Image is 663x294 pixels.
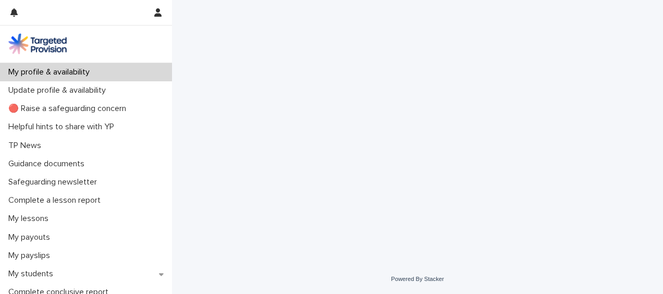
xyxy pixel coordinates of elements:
p: Update profile & availability [4,85,114,95]
p: My payslips [4,251,58,261]
p: Complete a lesson report [4,195,109,205]
a: Powered By Stacker [391,276,444,282]
p: My payouts [4,232,58,242]
p: Safeguarding newsletter [4,177,105,187]
p: Guidance documents [4,159,93,169]
p: 🔴 Raise a safeguarding concern [4,104,134,114]
p: My lessons [4,214,57,224]
p: My profile & availability [4,67,98,77]
p: Helpful hints to share with YP [4,122,122,132]
img: M5nRWzHhSzIhMunXDL62 [8,33,67,54]
p: TP News [4,141,50,151]
p: My students [4,269,62,279]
